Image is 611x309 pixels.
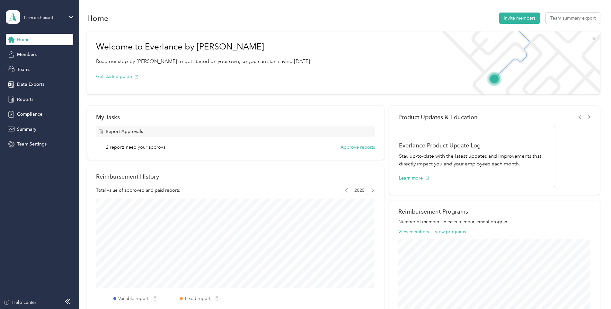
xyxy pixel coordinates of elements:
h1: Welcome to Everlance by [PERSON_NAME] [96,42,311,52]
label: Fixed reports [185,295,212,302]
span: Compliance [17,111,42,118]
iframe: Everlance-gr Chat Button Frame [575,273,611,309]
button: Get started guide [96,73,139,80]
img: Welcome to everlance [435,31,600,94]
p: Stay up-to-date with the latest updates and improvements that directly impact you and your employ... [399,152,548,168]
p: Read our step-by-[PERSON_NAME] to get started on your own, so you can start saving [DATE]. [96,57,311,66]
span: Reports [17,96,33,103]
h1: Home [87,15,109,22]
button: Approve reports [341,144,375,151]
span: Teams [17,66,30,73]
button: View members [398,228,429,235]
span: Members [17,51,37,58]
button: Help center [4,299,36,306]
button: Learn more [399,175,430,181]
span: 2025 [352,186,367,195]
div: My Tasks [96,114,375,120]
div: Team dashboard [23,16,53,20]
button: Invite members [499,13,540,24]
span: Team Settings [17,141,47,147]
button: View programs [435,228,466,235]
h1: Everlance Product Update Log [399,142,548,149]
span: Home [17,36,30,43]
span: Report Approvals [106,128,143,135]
span: Summary [17,126,36,133]
button: Team summary export [546,13,600,24]
label: Variable reports [118,295,150,302]
p: Number of members in each reimbursement program. [398,218,591,225]
h2: Reimbursement Programs [398,208,591,215]
h2: Reimbursement History [96,173,159,180]
span: Total value of approved and paid reports [96,187,180,194]
span: Product Updates & Education [398,114,478,120]
span: Data Exports [17,81,44,88]
span: 2 reports need your approval [106,144,166,151]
